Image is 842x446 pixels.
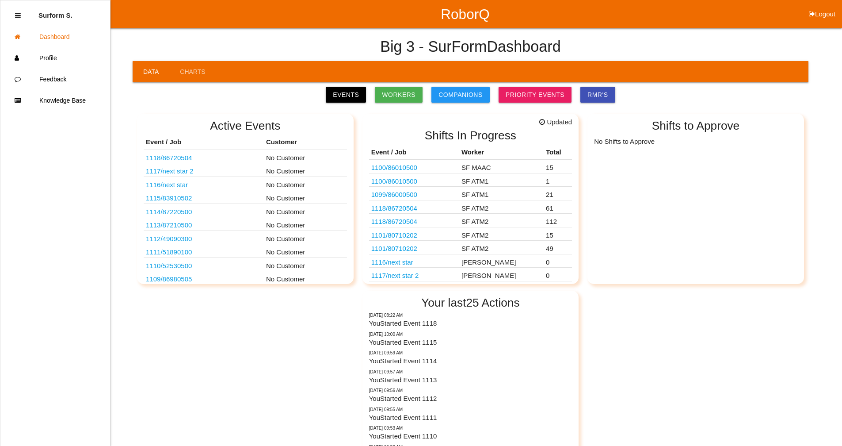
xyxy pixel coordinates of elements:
td: SF ATM2 [459,200,544,214]
p: 08/11/2025 09:56 AM [369,387,572,394]
td: SF ATM1 [459,187,544,200]
td: No Customer [264,258,347,271]
td: D1016648R03 ATK M865 PROJECTILE TRAY [144,190,264,204]
td: STELLANTIS TORQUE CONVERTER [369,200,459,214]
h2: Shifts to Approve [594,119,797,132]
p: You Started Event 1112 [369,394,572,404]
th: Event / Job [144,135,264,150]
td: [PERSON_NAME] [459,268,544,281]
td: TA350 VF TRAYS [144,204,264,217]
tr: 0CD00020 STELLANTIS LB BEV HALF SHAFT [369,187,572,200]
td: [PERSON_NAME] [459,254,544,268]
td: P736 SAP129 8.8 PINION GEAR [369,227,459,241]
td: 0CD00022 LB BEV HALF SHAF PACKAGING [369,173,459,187]
td: P736 SAP129 8.8 PINION GEAR [369,241,459,254]
a: 1112/49090300 [146,235,192,242]
td: SF MAAC [459,160,544,173]
a: RMR's [580,87,615,103]
p: You Started Event 1110 [369,431,572,442]
td: Part No. N/A [144,163,264,177]
td: No Customer [264,150,347,163]
a: 1113/87210500 [146,221,192,229]
p: You Started Event 1115 [369,338,572,348]
td: No Customer [264,204,347,217]
td: 8.1 PINION GEAR TRAYS [144,231,264,244]
td: 15 [544,160,572,173]
td: SF ATM2 [459,241,544,254]
td: No Customer [264,177,347,190]
a: 1116/next star [146,181,188,188]
h4: Big 3 - SurForm Dashboard [380,38,561,55]
span: Updated [539,117,572,127]
a: 1100/86010500 [371,177,417,185]
td: No Customer [264,190,347,204]
tr: 0CD00022 LB BEV HALF SHAF PACKAGING [369,160,572,173]
td: No Customer [264,217,347,231]
td: No Customer [264,271,347,285]
a: 1109/86980505 [146,275,192,283]
a: 1100/86010500 [371,164,417,171]
td: 0CD00020 STELLANTIS LB BEV HALF SHAFT [369,187,459,200]
a: Events [326,87,366,103]
h2: Active Events [144,119,347,132]
a: 1117/next star 2 [146,167,194,175]
td: SF ATM2 [459,214,544,227]
td: N/A [369,268,459,281]
tr: N/A [369,281,572,295]
p: No Shifts to Approve [594,135,797,146]
tr: N/A [369,254,572,268]
td: 10 [544,281,572,295]
td: TA349 VF TRAYS [144,217,264,231]
td: SF ATM1 [459,173,544,187]
a: 1101/80710202 [371,231,417,239]
h2: Your last 25 Actions [369,296,572,309]
a: Dashboard [0,26,110,47]
a: Feedback [0,69,110,90]
tr: P736 SAP129 8.8 PINION GEAR [369,241,572,254]
div: Close [15,5,21,26]
p: You Started Event 1114 [369,356,572,366]
td: 8.8/9.5 PINION GEAR TRAYS [144,244,264,258]
td: 21 [544,187,572,200]
a: 1118/86720504 [146,154,192,161]
a: Knowledge Base [0,90,110,111]
th: Total [544,145,572,160]
td: SF ATM2 [459,227,544,241]
a: 1099/86000500 [371,191,417,198]
a: Companions [431,87,490,103]
p: 08/11/2025 09:55 AM [369,406,572,413]
a: 1114/87220500 [146,208,192,215]
p: 08/11/2025 09:53 AM [369,425,572,431]
td: N/A [369,281,459,295]
a: 1101/80710202 [371,245,417,252]
a: 1118/86720504 [371,218,417,225]
td: STELLANTIS TORQUE CONVERTER [144,150,264,163]
a: Priority Events [499,87,571,103]
tr: N/A [369,268,572,281]
p: 08/11/2025 10:00 AM [369,331,572,338]
th: Worker [459,145,544,160]
td: 112 [544,214,572,227]
td: Part No. N/A [144,177,264,190]
a: Workers [375,87,423,103]
td: 1 [544,173,572,187]
td: D1024903R1 - TMMTX ECI - CANISTER ASSY COAL [144,271,264,285]
td: HEMI COVER TIMING CHAIN VAC TRAY 0CD86761 [144,258,264,271]
p: 08/11/2025 09:57 AM [369,369,572,375]
a: 1110/52530500 [146,262,192,269]
a: 1118/86720504 [371,204,417,212]
th: Event / Job [369,145,459,160]
td: No Customer [264,244,347,258]
tr: STELLANTIS TORQUE CONVERTER [369,214,572,227]
td: No Customer [264,163,347,177]
tr: STELLANTIS TORQUE CONVERTER [369,200,572,214]
td: [PERSON_NAME] [459,281,544,295]
td: 61 [544,200,572,214]
td: 0 [544,268,572,281]
td: 49 [544,241,572,254]
p: You Started Event 1111 [369,413,572,423]
td: 0 [544,254,572,268]
a: 1117/next star 2 [371,272,419,279]
td: No Customer [264,231,347,244]
h2: Shifts In Progress [369,129,572,142]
